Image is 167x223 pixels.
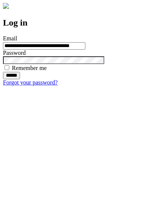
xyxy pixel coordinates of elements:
[3,3,9,9] img: logo-4e3dc11c47720685a147b03b5a06dd966a58ff35d612b21f08c02c0306f2b779.png
[3,50,26,56] label: Password
[3,79,58,86] a: Forgot your password?
[12,65,47,71] label: Remember me
[3,35,17,41] label: Email
[3,18,164,28] h2: Log in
